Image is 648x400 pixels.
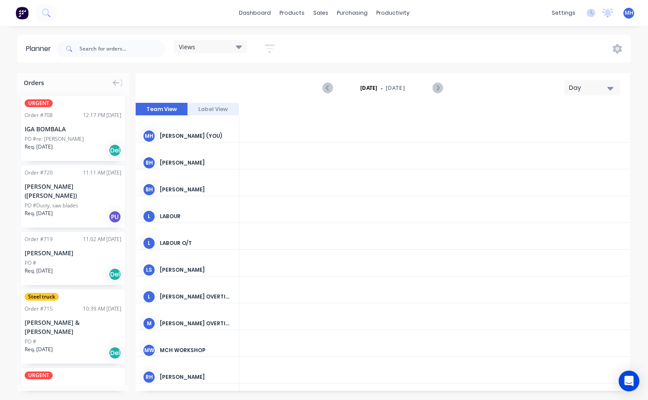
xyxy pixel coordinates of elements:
[160,346,232,354] div: MCH Workshop
[83,169,121,177] div: 11:11 AM [DATE]
[360,84,378,92] strong: [DATE]
[309,6,333,19] div: sales
[143,317,156,330] div: M
[160,186,232,194] div: [PERSON_NAME]
[25,384,53,391] div: Order # 217
[25,235,53,243] div: Order # 719
[323,83,333,93] button: Previous page
[235,6,275,19] a: dashboard
[108,346,121,359] div: Del
[143,237,156,250] div: L
[25,248,121,257] div: [PERSON_NAME]
[25,135,84,143] div: PO #re: [PERSON_NAME]
[108,210,121,223] div: PU
[143,371,156,384] div: RH
[160,266,232,274] div: [PERSON_NAME]
[25,293,59,301] span: Steel truck
[83,384,121,391] div: 06:52 AM [DATE]
[160,320,232,327] div: [PERSON_NAME] Overtime
[108,268,121,281] div: Del
[25,267,53,275] span: Req. [DATE]
[179,42,195,51] span: Views
[143,130,156,143] div: MH
[25,202,78,210] div: PO #Dusty, saw blades
[108,144,121,157] div: Del
[83,111,121,119] div: 12:17 PM [DATE]
[16,6,29,19] img: Factory
[25,169,53,177] div: Order # 720
[564,80,620,95] button: Day
[619,371,639,391] div: Open Intercom Messenger
[372,6,414,19] div: productivity
[24,78,44,87] span: Orders
[79,40,165,57] input: Search for orders...
[386,84,405,92] span: [DATE]
[160,132,232,140] div: [PERSON_NAME] (You)
[143,344,156,357] div: MW
[333,6,372,19] div: purchasing
[143,263,156,276] div: LS
[25,371,53,379] span: URGENT
[275,6,309,19] div: products
[83,305,121,313] div: 10:39 AM [DATE]
[160,239,232,247] div: Labour O/T
[25,124,121,133] div: IGA BOMBALA
[187,103,239,116] button: Label View
[160,213,232,220] div: Labour
[143,156,156,169] div: BH
[160,159,232,167] div: [PERSON_NAME]
[83,235,121,243] div: 11:02 AM [DATE]
[569,83,609,92] div: Day
[143,183,156,196] div: BH
[25,111,53,119] div: Order # 708
[25,143,53,151] span: Req. [DATE]
[625,9,633,17] span: MH
[547,6,580,19] div: settings
[25,338,36,346] div: PO #
[160,373,232,381] div: [PERSON_NAME]
[25,318,121,336] div: [PERSON_NAME] & [PERSON_NAME]
[25,305,53,313] div: Order # 715
[381,83,383,93] span: -
[25,210,53,217] span: Req. [DATE]
[25,259,36,267] div: PO #
[143,290,156,303] div: L
[136,103,187,116] button: Team View
[160,293,232,301] div: [PERSON_NAME] Overtime
[143,210,156,223] div: L
[25,346,53,353] span: Req. [DATE]
[25,99,53,107] span: URGENT
[432,83,442,93] button: Next page
[26,44,55,54] div: Planner
[25,182,121,200] div: [PERSON_NAME] ([PERSON_NAME])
